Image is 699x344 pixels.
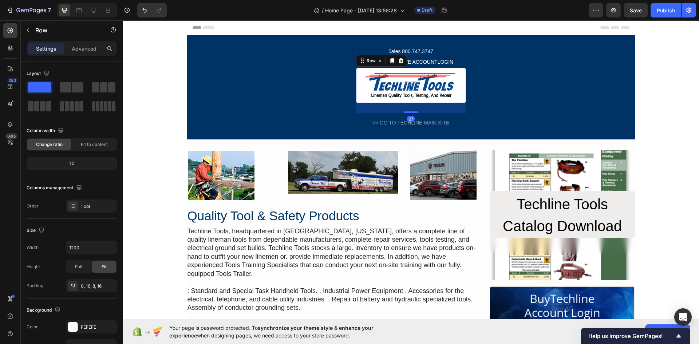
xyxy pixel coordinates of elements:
p: Advanced [72,45,96,52]
p: Settings [36,45,56,52]
div: Open Intercom Messenger [674,308,692,326]
span: Fit to content [81,141,108,148]
button: 7 [3,3,54,17]
div: Overlay [367,130,513,260]
img: Alt image [66,130,132,180]
div: Column width [27,126,65,136]
div: Height [27,264,40,270]
h2: Quality Tool & Safety Products [64,185,355,206]
span: Draft [422,7,433,13]
button: Save [624,3,648,17]
p: Row [35,26,97,35]
div: Background [27,305,62,315]
p: 7 [48,6,51,15]
div: 1 col [81,203,115,210]
img: Alt image [239,47,337,80]
span: Home Page - [DATE] 13:56:28 [325,7,397,14]
img: Alt image [288,130,354,180]
div: Order [27,203,39,209]
div: Color [27,324,38,330]
div: Width [27,244,39,251]
span: synchronize your theme style & enhance your experience [169,325,374,339]
span: Fit [102,264,107,270]
div: Contact us at [PHONE_NUMBER] for a tool trailer demo or for more information on our product lines. [64,298,355,317]
button: Publish [651,3,681,17]
div: Padding [27,282,43,289]
span: / [322,7,324,14]
span: Your page is password protected. To when designing pages, we need access to your store password. [169,324,402,339]
img: Alt image [165,130,276,174]
h2: Techline Tools Catalog Download [373,172,506,217]
span: Help us improve GemPages! [588,333,674,340]
div: 27 [284,95,292,101]
div: 450 [7,78,17,83]
div: Publish [657,7,675,14]
div: REQUESTQUOTE ACCOUNTLOGIN [233,36,344,47]
input: Auto [66,241,116,254]
img: Alt image [367,266,512,308]
div: FEFEFE [81,324,115,331]
button: Allow access [645,324,690,339]
button: Show survey - Help us improve GemPages! [588,332,683,340]
span: Save [630,7,642,13]
div: 12 [28,158,115,169]
div: Row [242,37,254,44]
div: Techline Tools, headquartered in [GEOGRAPHIC_DATA], [US_STATE], offers a complete line of quality... [64,206,355,258]
div: 5ales 800.747.3747 [233,26,344,36]
div: Beta [5,133,17,139]
span: Full [75,264,82,270]
div: : Standard and Special Task Handheld Tools. . Industrial Power Equipment . Accessories for the el... [64,266,355,293]
iframe: Design area [123,20,699,319]
div: >> GO TO TECHLINE MAIN SITE [233,97,344,108]
div: Background Image [367,130,513,260]
div: Columns management [27,183,83,193]
div: Size [27,226,46,236]
div: Layout [27,69,51,79]
span: Change ratio [36,141,63,148]
div: Undo/Redo [137,3,167,17]
div: 0, 16, 8, 16 [81,283,115,289]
